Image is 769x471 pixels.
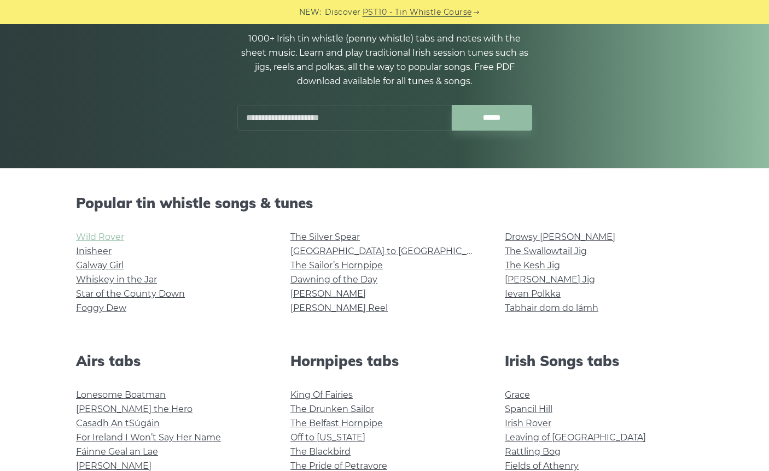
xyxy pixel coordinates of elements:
[290,303,388,313] a: [PERSON_NAME] Reel
[325,6,361,19] span: Discover
[76,418,160,428] a: Casadh An tSúgáin
[505,390,530,400] a: Grace
[290,404,374,414] a: The Drunken Sailor
[290,461,387,471] a: The Pride of Petravore
[76,390,166,400] a: Lonesome Boatman
[363,6,472,19] a: PST10 - Tin Whistle Course
[76,274,157,285] a: Whiskey in the Jar
[290,246,492,256] a: [GEOGRAPHIC_DATA] to [GEOGRAPHIC_DATA]
[76,260,124,270] a: Galway Girl
[76,195,693,211] h2: Popular tin whistle songs & tunes
[505,274,595,285] a: [PERSON_NAME] Jig
[290,352,479,369] h2: Hornpipes tabs
[290,289,366,299] a: [PERSON_NAME]
[76,461,152,471] a: [PERSON_NAME]
[290,274,377,285] a: Dawning of the Day
[505,246,587,256] a: The Swallowtail Jig
[505,260,560,270] a: The Kesh Jig
[290,418,383,428] a: The Belfast Hornpipe
[237,32,532,89] p: 1000+ Irish tin whistle (penny whistle) tabs and notes with the sheet music. Learn and play tradi...
[505,289,561,299] a: Ievan Polkka
[290,432,365,443] a: Off to [US_STATE]
[505,418,551,428] a: Irish Rover
[76,246,112,256] a: Inisheer
[290,260,383,270] a: The Sailor’s Hornpipe
[76,404,193,414] a: [PERSON_NAME] the Hero
[505,446,561,457] a: Rattling Bog
[290,390,353,400] a: King Of Fairies
[299,6,322,19] span: NEW:
[76,352,264,369] h2: Airs tabs
[76,432,221,443] a: For Ireland I Won’t Say Her Name
[505,432,646,443] a: Leaving of [GEOGRAPHIC_DATA]
[76,446,158,457] a: Fáinne Geal an Lae
[505,303,598,313] a: Tabhair dom do lámh
[76,303,126,313] a: Foggy Dew
[505,404,552,414] a: Spancil Hill
[290,232,360,242] a: The Silver Spear
[505,352,693,369] h2: Irish Songs tabs
[290,446,351,457] a: The Blackbird
[505,461,579,471] a: Fields of Athenry
[76,289,185,299] a: Star of the County Down
[76,232,124,242] a: Wild Rover
[505,232,615,242] a: Drowsy [PERSON_NAME]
